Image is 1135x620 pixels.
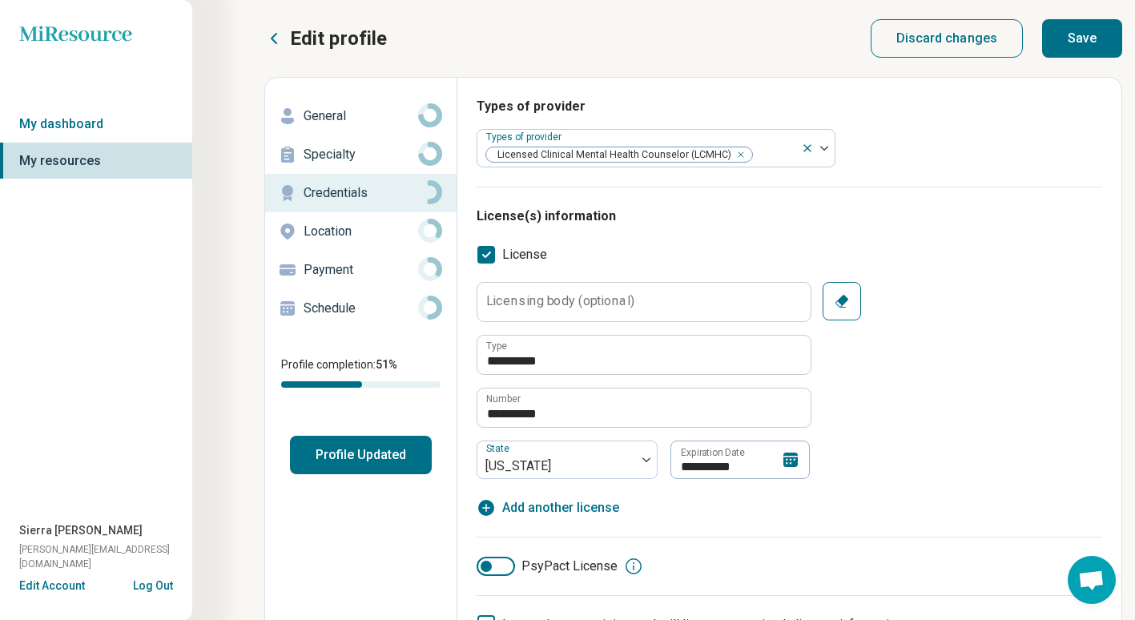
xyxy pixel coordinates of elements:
label: Type [486,341,507,351]
input: credential.licenses.0.name [477,336,811,374]
a: Schedule [265,289,457,328]
button: Discard changes [871,19,1024,58]
span: 51 % [376,358,397,371]
p: Location [304,222,418,241]
a: Payment [265,251,457,289]
a: Specialty [265,135,457,174]
label: PsyPact License [477,557,618,576]
p: General [304,107,418,126]
a: Credentials [265,174,457,212]
span: License [502,245,547,264]
span: Licensed Clinical Mental Health Counselor (LCMHC) [486,147,736,163]
div: Profile completion: [265,347,457,397]
div: Open chat [1068,556,1116,604]
label: Licensing body (optional) [486,295,634,308]
button: Save [1042,19,1122,58]
div: Profile completion [281,381,441,388]
h3: Types of provider [477,97,1102,116]
span: Add another license [502,498,619,517]
label: Number [486,394,521,404]
label: State [486,443,513,454]
p: Edit profile [290,26,387,51]
h3: License(s) information [477,207,1102,226]
span: Sierra [PERSON_NAME] [19,522,143,539]
label: Types of provider [486,131,565,143]
p: Credentials [304,183,418,203]
button: Add another license [477,498,619,517]
p: Specialty [304,145,418,164]
button: Profile Updated [290,436,432,474]
span: [PERSON_NAME][EMAIL_ADDRESS][DOMAIN_NAME] [19,542,192,571]
a: General [265,97,457,135]
p: Payment [304,260,418,280]
p: Schedule [304,299,418,318]
button: Log Out [133,578,173,590]
button: Edit Account [19,578,85,594]
button: Edit profile [264,26,387,51]
a: Location [265,212,457,251]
